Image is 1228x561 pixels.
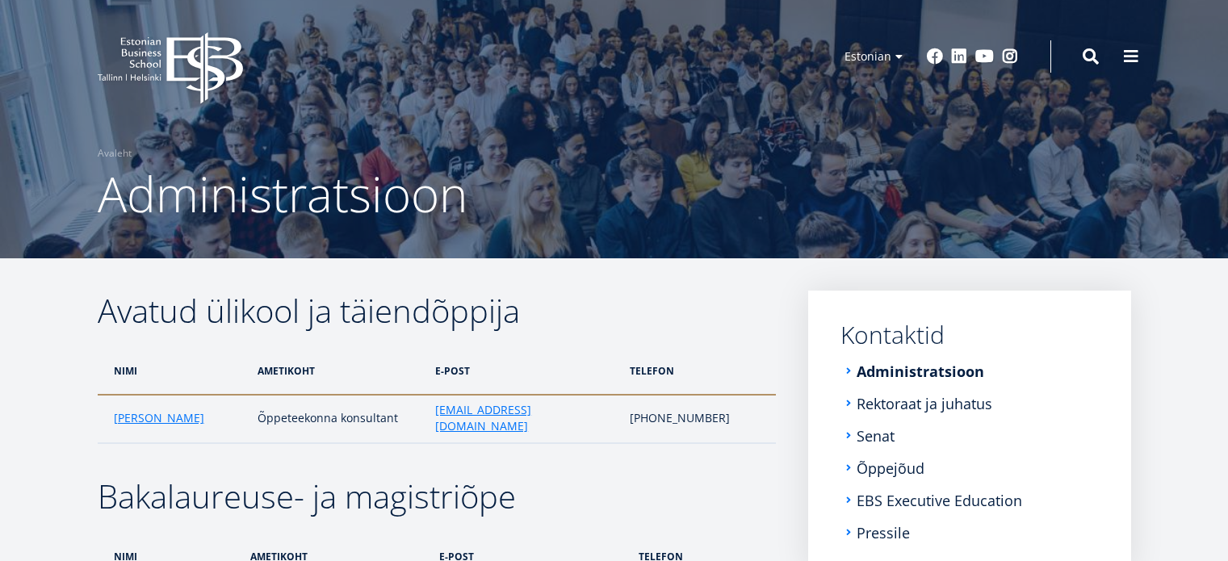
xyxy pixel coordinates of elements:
[840,323,1099,347] a: Kontaktid
[98,145,132,161] a: Avaleht
[114,410,204,426] a: [PERSON_NAME]
[249,395,427,443] td: Õppeteekonna konsultant
[98,476,776,517] h2: Bakalaureuse- ja magistriõpe
[249,347,427,395] th: ametikoht
[98,347,249,395] th: nimi
[622,395,775,443] td: [PHONE_NUMBER]
[927,48,943,65] a: Facebook
[857,428,895,444] a: Senat
[975,48,994,65] a: Youtube
[857,396,992,412] a: Rektoraat ja juhatus
[857,525,910,541] a: Pressile
[98,291,776,331] h2: Avatud ülikool ja täiendõppija
[857,460,924,476] a: Õppejõud
[857,492,1022,509] a: EBS Executive Education
[435,402,614,434] a: [EMAIL_ADDRESS][DOMAIN_NAME]
[622,347,775,395] th: telefon
[951,48,967,65] a: Linkedin
[857,363,984,379] a: Administratsioon
[98,161,467,227] span: Administratsioon
[1002,48,1018,65] a: Instagram
[427,347,622,395] th: e-post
